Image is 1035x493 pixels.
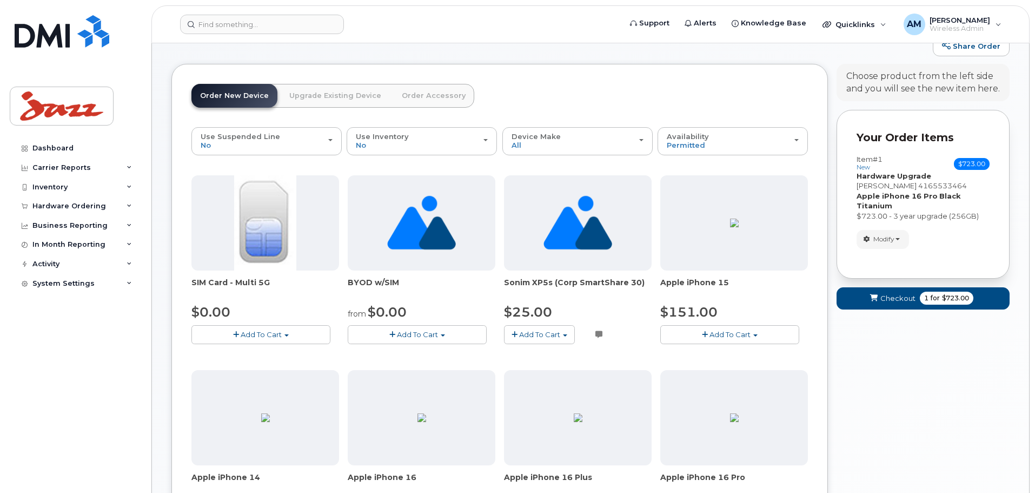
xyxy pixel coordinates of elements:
[504,277,652,299] div: Sonim XP5s (Corp SmartShare 30)
[837,287,1010,310] button: Checkout 1 for $723.00
[924,293,928,303] span: 1
[730,413,739,422] img: CF3D4CB1-4C2B-41DB-9064-0F6C383BB129.png
[724,12,814,34] a: Knowledge Base
[896,14,1009,35] div: Angela Marr
[281,84,390,108] a: Upgrade Existing Device
[512,132,561,141] span: Device Make
[857,192,938,200] strong: Apple iPhone 16 Pro
[857,230,909,249] button: Modify
[241,330,282,339] span: Add To Cart
[846,70,1000,95] div: Choose product from the left side and you will see the new item here.
[930,16,990,24] span: [PERSON_NAME]
[191,325,330,344] button: Add To Cart
[348,309,366,319] small: from
[348,277,495,299] div: BYOD w/SIM
[504,304,552,320] span: $25.00
[709,330,751,339] span: Add To Cart
[417,413,426,422] img: 1AD8B381-DE28-42E7-8D9B-FF8D21CC6502.png
[835,20,875,29] span: Quicklinks
[677,12,724,34] a: Alerts
[954,158,990,170] span: $723.00
[393,84,474,108] a: Order Accessory
[180,15,344,34] input: Find something...
[347,127,497,155] button: Use Inventory No
[873,234,894,244] span: Modify
[356,132,409,141] span: Use Inventory
[348,325,487,344] button: Add To Cart
[639,18,669,29] span: Support
[907,18,921,31] span: AM
[191,84,277,108] a: Order New Device
[397,330,438,339] span: Add To Cart
[658,127,808,155] button: Availability Permitted
[873,155,883,163] span: #1
[918,181,967,190] span: 4165533464
[730,219,739,227] img: 96FE4D95-2934-46F2-B57A-6FE1B9896579.png
[942,293,969,303] span: $723.00
[387,175,456,271] img: no_image_found-2caef05468ed5679b831cfe6fc140e25e0c280774317ffc20a367ab7fd17291e.png
[368,304,407,320] span: $0.00
[261,413,270,422] img: 6598ED92-4C32-42D3-A63C-95DFAC6CCF4E.png
[857,181,917,190] span: [PERSON_NAME]
[356,141,366,149] span: No
[191,277,339,299] div: SIM Card - Multi 5G
[502,127,653,155] button: Device Make All
[880,293,915,304] span: Checkout
[667,141,705,149] span: Permitted
[504,325,575,344] button: Add To Cart
[857,155,883,171] h3: Item
[660,277,808,299] div: Apple iPhone 15
[928,293,942,303] span: for
[201,141,211,149] span: No
[857,163,870,171] small: new
[660,325,799,344] button: Add To Cart
[512,141,521,149] span: All
[622,12,677,34] a: Support
[694,18,716,29] span: Alerts
[543,175,612,271] img: no_image_found-2caef05468ed5679b831cfe6fc140e25e0c280774317ffc20a367ab7fd17291e.png
[933,35,1010,56] a: Share Order
[519,330,560,339] span: Add To Cart
[660,304,718,320] span: $151.00
[201,132,280,141] span: Use Suspended Line
[857,172,931,180] strong: Hardware Upgrade
[857,192,961,211] strong: Black Titanium
[667,132,709,141] span: Availability
[574,413,582,422] img: 701041B0-7858-4894-A21F-E352904D2A4C.png
[171,28,927,47] h1: New Order
[191,127,342,155] button: Use Suspended Line No
[815,14,894,35] div: Quicklinks
[191,304,230,320] span: $0.00
[741,18,806,29] span: Knowledge Base
[857,130,990,146] p: Your Order Items
[857,211,990,221] div: $723.00 - 3 year upgrade (256GB)
[930,24,990,33] span: Wireless Admin
[234,175,296,271] img: 00D627D4-43E9-49B7-A367-2C99342E128C.jpg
